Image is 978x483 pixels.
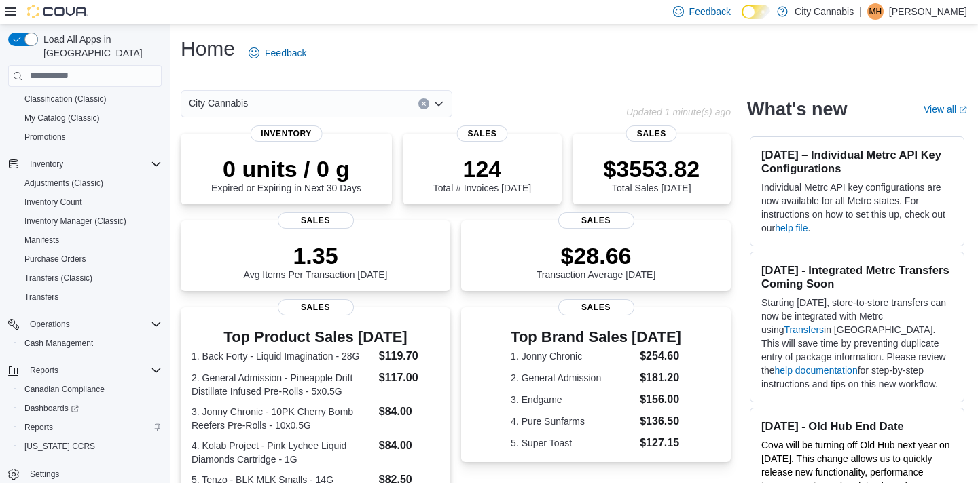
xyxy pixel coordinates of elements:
[537,242,656,269] p: $28.66
[379,348,439,364] dd: $119.70
[511,371,634,385] dt: 2. General Admission
[38,33,162,60] span: Load All Apps in [GEOGRAPHIC_DATA]
[775,223,808,233] a: help file
[640,348,681,364] dd: $254.60
[558,299,634,315] span: Sales
[795,3,854,20] p: City Cannabis
[3,361,167,380] button: Reports
[19,270,162,286] span: Transfers (Classic)
[19,175,162,191] span: Adjustments (Classic)
[19,129,71,145] a: Promotions
[24,156,69,172] button: Inventory
[742,5,770,19] input: Dark Mode
[3,315,167,334] button: Operations
[19,110,162,126] span: My Catalog (Classic)
[761,263,953,290] h3: [DATE] - Integrated Metrc Transfers Coming Soon
[14,269,167,288] button: Transfers (Classic)
[19,232,162,248] span: Manifests
[192,405,374,432] dt: 3. Jonny Chronic - 10PK Cherry Bomb Reefers Pre-Rolls - 10x0.5G
[626,107,731,117] p: Updated 1 minute(s) ago
[24,254,86,265] span: Purchase Orders
[14,174,167,193] button: Adjustments (Classic)
[603,155,700,193] div: Total Sales [DATE]
[869,3,882,20] span: MH
[889,3,967,20] p: [PERSON_NAME]
[511,329,681,345] h3: Top Brand Sales [DATE]
[24,441,95,452] span: [US_STATE] CCRS
[511,436,634,450] dt: 5. Super Toast
[433,155,531,182] p: 124
[959,106,967,114] svg: External link
[14,380,167,399] button: Canadian Compliance
[14,193,167,212] button: Inventory Count
[211,155,361,182] p: 0 units / 0 g
[19,289,64,305] a: Transfers
[19,251,92,267] a: Purchase Orders
[14,212,167,231] button: Inventory Manager (Classic)
[24,466,65,482] a: Settings
[14,288,167,307] button: Transfers
[24,384,105,395] span: Canadian Compliance
[24,235,59,246] span: Manifests
[24,465,162,482] span: Settings
[24,316,75,332] button: Operations
[24,216,126,227] span: Inventory Manager (Classic)
[14,109,167,128] button: My Catalog (Classic)
[511,414,634,428] dt: 4. Pure Sunfarms
[603,155,700,182] p: $3553.82
[14,128,167,147] button: Promotions
[742,19,742,20] span: Dark Mode
[24,132,66,142] span: Promotions
[640,413,681,429] dd: $136.50
[640,391,681,408] dd: $156.00
[192,329,439,345] h3: Top Product Sales [DATE]
[30,365,58,376] span: Reports
[689,5,731,18] span: Feedback
[24,422,53,433] span: Reports
[640,435,681,451] dd: $127.15
[19,91,162,107] span: Classification (Classic)
[761,296,953,391] p: Starting [DATE], store-to-store transfers can now be integrated with Metrc using in [GEOGRAPHIC_D...
[14,399,167,418] a: Dashboards
[859,3,862,20] p: |
[211,155,361,193] div: Expired or Expiring in Next 30 Days
[14,334,167,353] button: Cash Management
[14,231,167,250] button: Manifests
[265,46,306,60] span: Feedback
[761,419,953,433] h3: [DATE] - Old Hub End Date
[244,242,388,269] p: 1.35
[19,213,162,229] span: Inventory Manager (Classic)
[19,419,58,436] a: Reports
[19,110,105,126] a: My Catalog (Classic)
[19,289,162,305] span: Transfers
[19,438,101,455] a: [US_STATE] CCRS
[433,155,531,193] div: Total # Invoices [DATE]
[30,159,63,170] span: Inventory
[433,98,444,109] button: Open list of options
[19,232,65,248] a: Manifests
[24,403,79,414] span: Dashboards
[761,148,953,175] h3: [DATE] – Individual Metrc API Key Configurations
[19,91,112,107] a: Classification (Classic)
[14,437,167,456] button: [US_STATE] CCRS
[761,180,953,235] p: Individual Metrc API key configurations are now available for all Metrc states. For instructions ...
[379,438,439,454] dd: $84.00
[192,371,374,398] dt: 2. General Admission - Pineapple Drift Distillate Infused Pre-Rolls - 5x0.5G
[24,113,100,123] span: My Catalog (Classic)
[192,439,374,466] dt: 4. Kolab Project - Pink Lychee Liquid Diamonds Cartridge - 1G
[19,213,132,229] a: Inventory Manager (Classic)
[24,197,82,208] span: Inventory Count
[24,178,103,189] span: Adjustments (Classic)
[511,349,634,363] dt: 1. Jonny Chronic
[19,270,98,286] a: Transfers (Classic)
[189,95,248,111] span: City Cannabis
[24,362,162,379] span: Reports
[19,194,88,210] a: Inventory Count
[774,365,857,376] a: help documentation
[19,419,162,436] span: Reports
[640,370,681,386] dd: $181.20
[24,273,92,284] span: Transfers (Classic)
[19,251,162,267] span: Purchase Orders
[379,370,439,386] dd: $117.00
[784,324,824,335] a: Transfers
